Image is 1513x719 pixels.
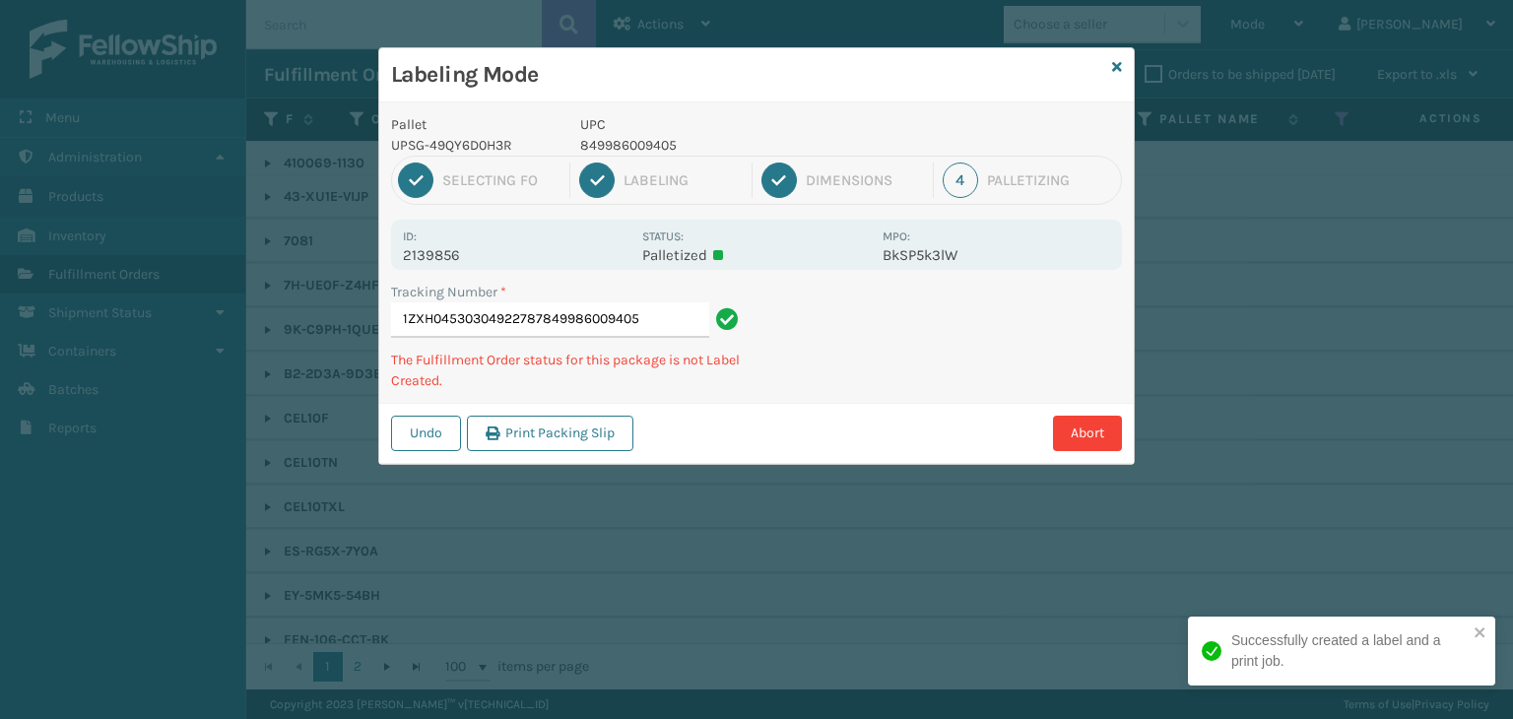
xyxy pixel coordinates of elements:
[467,416,633,451] button: Print Packing Slip
[806,171,924,189] div: Dimensions
[1474,624,1487,643] button: close
[761,163,797,198] div: 3
[403,229,417,243] label: Id:
[442,171,560,189] div: Selecting FO
[642,246,870,264] p: Palletized
[987,171,1115,189] div: Palletizing
[1053,416,1122,451] button: Abort
[398,163,433,198] div: 1
[391,114,557,135] p: Pallet
[580,114,871,135] p: UPC
[624,171,742,189] div: Labeling
[883,229,910,243] label: MPO:
[580,135,871,156] p: 849986009405
[391,60,1104,90] h3: Labeling Mode
[642,229,684,243] label: Status:
[391,282,506,302] label: Tracking Number
[883,246,1110,264] p: BkSP5k3lW
[943,163,978,198] div: 4
[1231,630,1468,672] div: Successfully created a label and a print job.
[391,416,461,451] button: Undo
[403,246,630,264] p: 2139856
[391,135,557,156] p: UPSG-49QY6D0H3R
[391,350,745,391] p: The Fulfillment Order status for this package is not Label Created.
[579,163,615,198] div: 2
